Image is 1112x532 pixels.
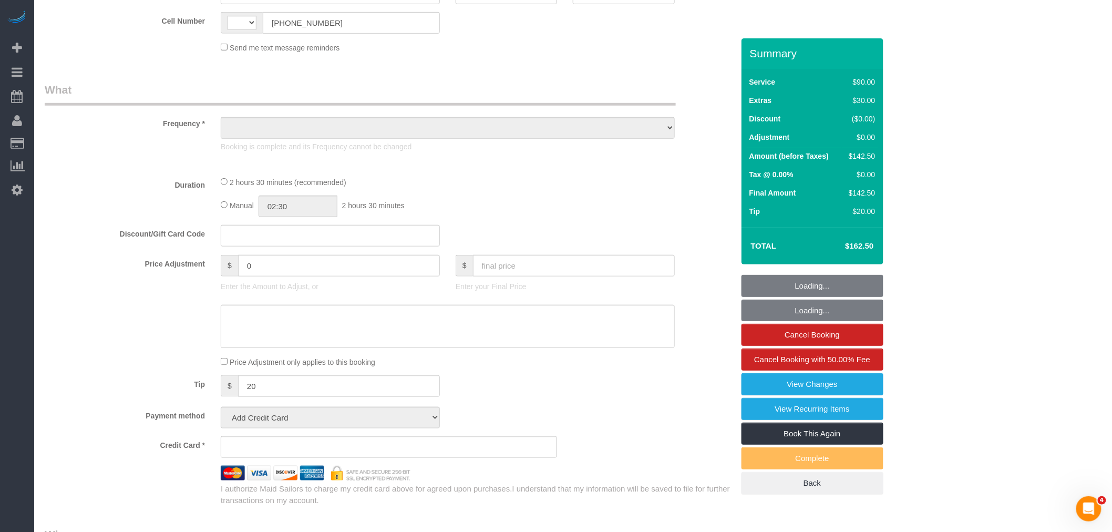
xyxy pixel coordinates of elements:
label: Extras [749,95,772,106]
span: 2 hours 30 minutes [342,201,405,210]
label: Tip [749,206,760,217]
a: Cancel Booking [742,324,883,346]
label: Amount (before Taxes) [749,151,829,161]
div: $0.00 [845,169,875,180]
strong: Total [751,241,777,250]
div: $20.00 [845,206,875,217]
legend: What [45,82,676,106]
label: Discount [749,114,781,124]
label: Discount/Gift Card Code [37,225,213,239]
a: Cancel Booking with 50.00% Fee [742,349,883,371]
span: $ [456,255,473,277]
a: View Recurring Items [742,398,883,420]
a: View Changes [742,373,883,395]
p: Enter your Final Price [456,281,675,292]
label: Tip [37,375,213,390]
label: Adjustment [749,132,790,142]
div: $142.50 [845,188,875,198]
label: Price Adjustment [37,255,213,269]
h4: $162.50 [814,242,873,251]
label: Final Amount [749,188,796,198]
input: final price [473,255,675,277]
div: $142.50 [845,151,875,161]
div: ($0.00) [845,114,875,124]
p: Booking is complete and its Frequency cannot be changed [221,141,675,152]
span: Price Adjustment only applies to this booking [230,358,375,366]
label: Tax @ 0.00% [749,169,794,180]
div: $90.00 [845,77,875,87]
div: $30.00 [845,95,875,106]
label: Payment method [37,407,213,421]
span: $ [221,375,238,397]
img: Automaid Logo [6,11,27,25]
div: $0.00 [845,132,875,142]
iframe: Secure card payment input frame [230,442,548,452]
span: $ [221,255,238,277]
a: Back [742,472,883,494]
iframe: Intercom live chat [1076,496,1101,521]
label: Frequency * [37,115,213,129]
span: Send me text message reminders [230,44,339,52]
span: Manual [230,201,254,210]
span: 2 hours 30 minutes (recommended) [230,178,346,187]
label: Credit Card * [37,436,213,451]
label: Cell Number [37,12,213,26]
p: Enter the Amount to Adjust, or [221,281,440,292]
a: Book This Again [742,423,883,445]
h3: Summary [750,47,878,59]
input: Cell Number [263,12,440,34]
div: I authorize Maid Sailors to charge my credit card above for agreed upon purchases. [213,483,741,506]
span: Cancel Booking with 50.00% Fee [754,355,870,364]
span: I understand that my information will be saved to file for further transactions on my account. [221,484,730,504]
label: Service [749,77,776,87]
span: 4 [1098,496,1106,505]
img: credit cards [213,466,418,481]
label: Duration [37,176,213,190]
